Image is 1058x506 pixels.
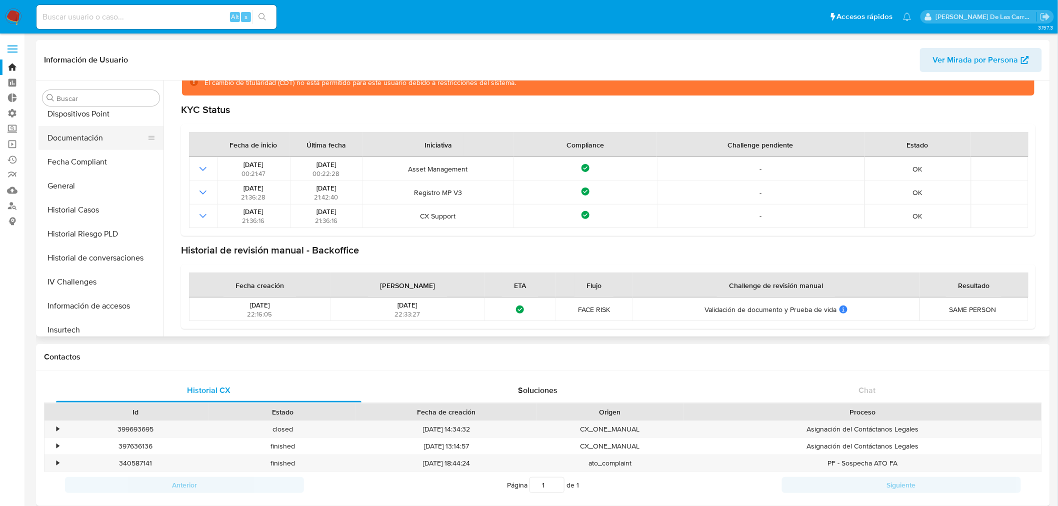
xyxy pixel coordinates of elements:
div: CX_ONE_MANUAL [536,421,683,437]
span: s [244,12,247,21]
div: • [56,424,59,434]
input: Buscar [56,94,155,103]
span: Página de [507,477,579,493]
a: Salir [1040,11,1050,22]
button: Fecha Compliant [38,150,163,174]
button: search-icon [252,10,272,24]
div: [DATE] 14:34:32 [356,421,536,437]
button: Historial de conversaciones [38,246,163,270]
button: Insurtech [38,318,163,342]
h1: Información de Usuario [44,55,128,65]
div: • [56,441,59,451]
h1: Contactos [44,352,1042,362]
div: Fecha de creación [363,407,529,417]
div: Proceso [690,407,1034,417]
div: 399693695 [62,421,209,437]
button: Siguiente [782,477,1021,493]
div: [DATE] 13:14:57 [356,438,536,454]
p: delfina.delascarreras@mercadolibre.com [936,12,1037,21]
button: Dispositivos Point [38,102,163,126]
div: Estado [216,407,349,417]
div: PF - Sospecha ATO FA [683,455,1041,471]
span: Historial CX [187,384,230,396]
span: Ver Mirada por Persona [933,48,1018,72]
button: Anterior [65,477,304,493]
span: 1 [576,480,579,490]
button: IV Challenges [38,270,163,294]
div: finished [209,438,356,454]
div: • [56,458,59,468]
button: Historial Riesgo PLD [38,222,163,246]
div: CX_ONE_MANUAL [536,438,683,454]
button: Información de accesos [38,294,163,318]
button: Documentación [38,126,155,150]
div: finished [209,455,356,471]
button: Historial Casos [38,198,163,222]
div: [DATE] 18:44:24 [356,455,536,471]
div: ato_complaint [536,455,683,471]
div: Origen [543,407,676,417]
div: Id [69,407,202,417]
div: 397636136 [62,438,209,454]
button: Buscar [46,94,54,102]
button: Ver Mirada por Persona [920,48,1042,72]
input: Buscar usuario o caso... [36,10,276,23]
div: closed [209,421,356,437]
span: Alt [231,12,239,21]
div: Asignación del Contáctanos Legales [683,421,1041,437]
button: General [38,174,163,198]
span: Soluciones [518,384,558,396]
a: Notificaciones [903,12,911,21]
span: Chat [859,384,876,396]
div: Asignación del Contáctanos Legales [683,438,1041,454]
span: Accesos rápidos [837,11,893,22]
div: 340587141 [62,455,209,471]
